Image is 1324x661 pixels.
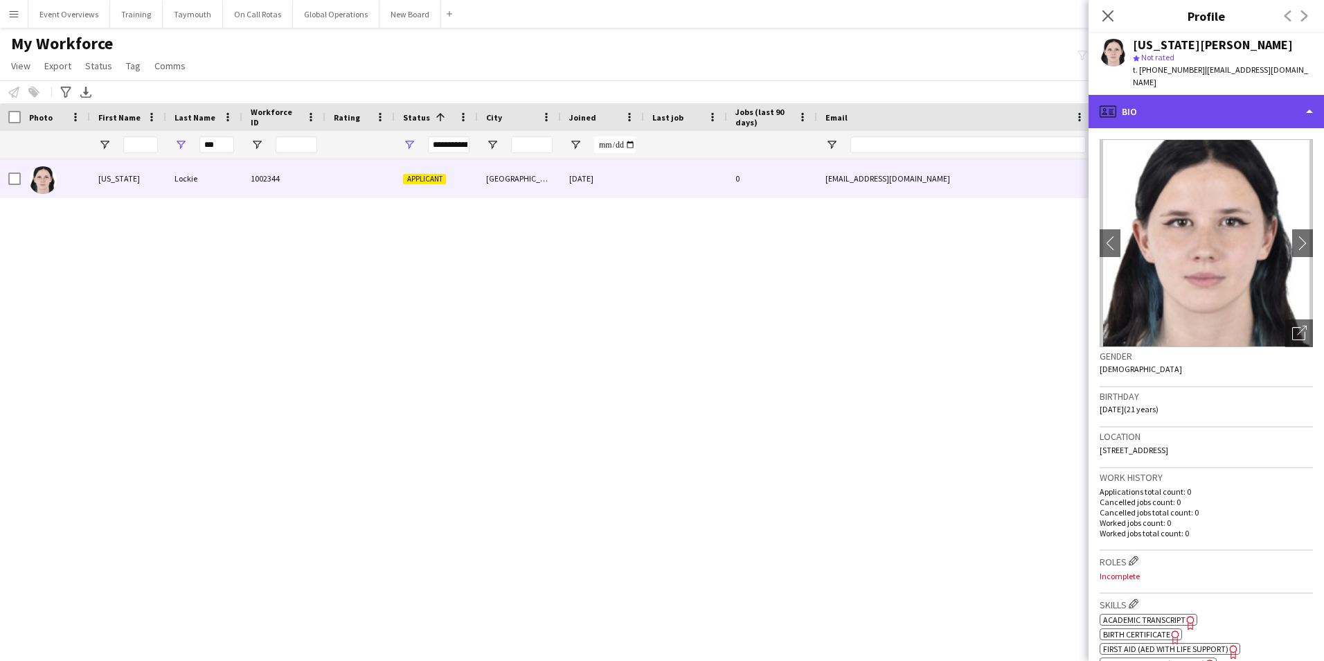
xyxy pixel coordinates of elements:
[166,159,242,197] div: Lockie
[39,57,77,75] a: Export
[652,112,683,123] span: Last job
[403,112,430,123] span: Status
[478,159,561,197] div: [GEOGRAPHIC_DATA]
[6,57,36,75] a: View
[98,139,111,151] button: Open Filter Menu
[175,112,215,123] span: Last Name
[98,112,141,123] span: First Name
[1100,597,1313,611] h3: Skills
[1100,471,1313,484] h3: Work history
[90,159,166,197] div: [US_STATE]
[29,166,57,194] img: Georgia Lockie
[1133,39,1293,51] div: [US_STATE][PERSON_NAME]
[78,84,94,100] app-action-btn: Export XLSX
[569,112,596,123] span: Joined
[727,159,817,197] div: 0
[11,33,113,54] span: My Workforce
[126,60,141,72] span: Tag
[242,159,325,197] div: 1002344
[1100,571,1313,581] p: Incomplete
[817,159,1094,197] div: [EMAIL_ADDRESS][DOMAIN_NAME]
[511,136,553,153] input: City Filter Input
[1100,404,1158,414] span: [DATE] (21 years)
[1100,430,1313,443] h3: Location
[1100,139,1313,347] img: Crew avatar or photo
[561,159,644,197] div: [DATE]
[1100,486,1313,497] p: Applications total count: 0
[251,107,301,127] span: Workforce ID
[223,1,293,28] button: On Call Rotas
[735,107,792,127] span: Jobs (last 90 days)
[1089,7,1324,25] h3: Profile
[486,112,502,123] span: City
[486,139,499,151] button: Open Filter Menu
[80,57,118,75] a: Status
[175,139,187,151] button: Open Filter Menu
[29,112,53,123] span: Photo
[251,139,263,151] button: Open Filter Menu
[199,136,234,153] input: Last Name Filter Input
[569,139,582,151] button: Open Filter Menu
[850,136,1086,153] input: Email Filter Input
[1141,52,1174,62] span: Not rated
[1100,554,1313,568] h3: Roles
[1100,445,1168,455] span: [STREET_ADDRESS]
[1100,507,1313,518] p: Cancelled jobs total count: 0
[28,1,110,28] button: Event Overviews
[120,57,146,75] a: Tag
[85,60,112,72] span: Status
[379,1,441,28] button: New Board
[1100,364,1182,374] span: [DEMOGRAPHIC_DATA]
[403,174,446,184] span: Applicant
[334,112,360,123] span: Rating
[293,1,379,28] button: Global Operations
[1100,390,1313,403] h3: Birthday
[276,136,317,153] input: Workforce ID Filter Input
[403,139,415,151] button: Open Filter Menu
[110,1,163,28] button: Training
[1100,350,1313,362] h3: Gender
[123,136,158,153] input: First Name Filter Input
[11,60,30,72] span: View
[57,84,74,100] app-action-btn: Advanced filters
[163,1,223,28] button: Taymouth
[1133,64,1205,75] span: t. [PHONE_NUMBER]
[825,112,848,123] span: Email
[1100,518,1313,528] p: Worked jobs count: 0
[1089,95,1324,128] div: Bio
[149,57,191,75] a: Comms
[44,60,71,72] span: Export
[1133,64,1308,87] span: | [EMAIL_ADDRESS][DOMAIN_NAME]
[1100,497,1313,507] p: Cancelled jobs count: 0
[1285,319,1313,347] div: Open photos pop-in
[154,60,186,72] span: Comms
[594,136,636,153] input: Joined Filter Input
[1103,629,1170,640] span: Birth Certificate
[825,139,838,151] button: Open Filter Menu
[1103,615,1186,625] span: Academic Transcript
[1100,528,1313,538] p: Worked jobs total count: 0
[1103,644,1228,654] span: First Aid (AED with life support)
